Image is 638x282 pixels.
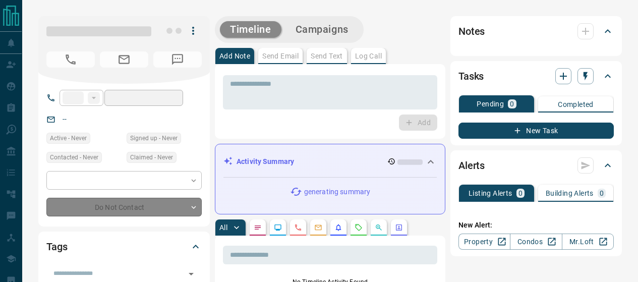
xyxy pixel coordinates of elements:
span: Active - Never [50,133,87,143]
button: Open [184,267,198,281]
p: Add Note [219,52,250,60]
span: No Number [153,51,202,68]
div: Alerts [458,153,614,178]
svg: Emails [314,223,322,232]
span: Claimed - Never [130,152,173,162]
div: Do Not Contact [46,198,202,216]
p: generating summary [304,187,370,197]
p: Pending [477,100,504,107]
p: All [219,224,227,231]
span: No Email [100,51,148,68]
h2: Notes [458,23,485,39]
p: 0 [518,190,523,197]
button: New Task [458,123,614,139]
div: Tags [46,235,202,259]
div: Notes [458,19,614,43]
button: Timeline [220,21,281,38]
svg: Listing Alerts [334,223,342,232]
a: -- [63,115,67,123]
p: New Alert: [458,220,614,231]
span: No Number [46,51,95,68]
p: Completed [558,101,594,108]
p: 0 [510,100,514,107]
a: Property [458,234,510,250]
p: Building Alerts [546,190,594,197]
div: Activity Summary [223,152,437,171]
a: Condos [510,234,562,250]
button: Campaigns [285,21,359,38]
svg: Calls [294,223,302,232]
svg: Agent Actions [395,223,403,232]
span: Contacted - Never [50,152,98,162]
h2: Tasks [458,68,484,84]
svg: Lead Browsing Activity [274,223,282,232]
svg: Requests [355,223,363,232]
p: 0 [600,190,604,197]
p: Activity Summary [237,156,294,167]
div: Tasks [458,64,614,88]
a: Mr.Loft [562,234,614,250]
svg: Opportunities [375,223,383,232]
h2: Alerts [458,157,485,174]
svg: Notes [254,223,262,232]
h2: Tags [46,239,67,255]
p: Listing Alerts [469,190,512,197]
span: Signed up - Never [130,133,178,143]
